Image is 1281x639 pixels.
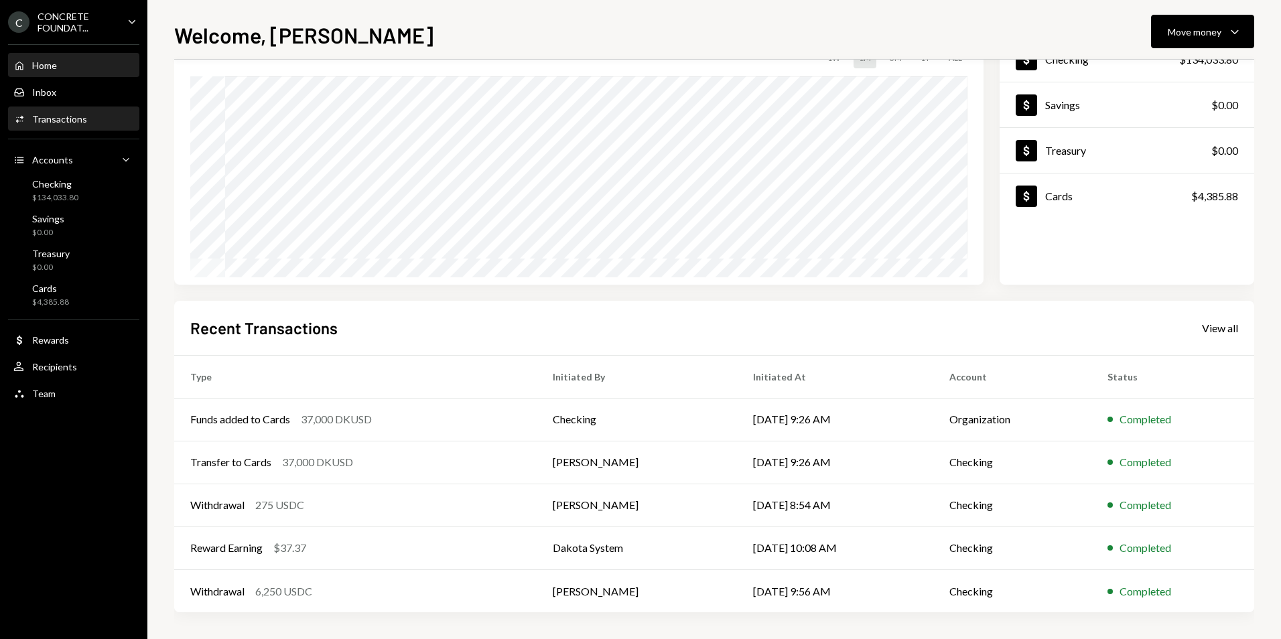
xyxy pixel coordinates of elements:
[1191,188,1238,204] div: $4,385.88
[8,147,139,171] a: Accounts
[737,441,934,484] td: [DATE] 9:26 AM
[933,355,1091,398] th: Account
[32,178,78,190] div: Checking
[190,497,245,513] div: Withdrawal
[8,80,139,104] a: Inbox
[8,279,139,311] a: Cards$4,385.88
[190,454,271,470] div: Transfer to Cards
[32,283,69,294] div: Cards
[1091,355,1254,398] th: Status
[32,334,69,346] div: Rewards
[301,411,372,427] div: 37,000 DKUSD
[737,398,934,441] td: [DATE] 9:26 AM
[8,354,139,378] a: Recipients
[737,526,934,569] td: [DATE] 10:08 AM
[933,484,1091,526] td: Checking
[1202,320,1238,335] a: View all
[32,86,56,98] div: Inbox
[32,154,73,165] div: Accounts
[1000,128,1254,173] a: Treasury$0.00
[32,262,70,273] div: $0.00
[190,411,290,427] div: Funds added to Cards
[8,11,29,33] div: C
[38,11,117,33] div: CONCRETE FOUNDAT...
[933,398,1091,441] td: Organization
[933,441,1091,484] td: Checking
[537,355,737,398] th: Initiated By
[190,540,263,556] div: Reward Earning
[1120,540,1171,556] div: Completed
[933,526,1091,569] td: Checking
[190,583,245,599] div: Withdrawal
[1045,98,1080,111] div: Savings
[737,484,934,526] td: [DATE] 8:54 AM
[1120,411,1171,427] div: Completed
[273,540,306,556] div: $37.37
[32,248,70,259] div: Treasury
[1151,15,1254,48] button: Move money
[737,355,934,398] th: Initiated At
[8,106,139,131] a: Transactions
[1120,497,1171,513] div: Completed
[32,213,64,224] div: Savings
[1211,97,1238,113] div: $0.00
[1211,143,1238,159] div: $0.00
[32,227,64,238] div: $0.00
[537,484,737,526] td: [PERSON_NAME]
[537,569,737,612] td: [PERSON_NAME]
[1045,144,1086,157] div: Treasury
[8,328,139,352] a: Rewards
[32,60,57,71] div: Home
[255,583,312,599] div: 6,250 USDC
[1000,173,1254,218] a: Cards$4,385.88
[174,355,537,398] th: Type
[1120,583,1171,599] div: Completed
[190,317,338,339] h2: Recent Transactions
[1202,322,1238,335] div: View all
[1168,25,1221,39] div: Move money
[537,441,737,484] td: [PERSON_NAME]
[255,497,304,513] div: 275 USDC
[32,361,77,372] div: Recipients
[174,21,433,48] h1: Welcome, [PERSON_NAME]
[8,53,139,77] a: Home
[32,297,69,308] div: $4,385.88
[933,569,1091,612] td: Checking
[32,192,78,204] div: $134,033.80
[32,388,56,399] div: Team
[1045,53,1089,66] div: Checking
[282,454,353,470] div: 37,000 DKUSD
[1000,82,1254,127] a: Savings$0.00
[8,381,139,405] a: Team
[537,398,737,441] td: Checking
[537,526,737,569] td: Dakota System
[32,113,87,125] div: Transactions
[8,174,139,206] a: Checking$134,033.80
[8,209,139,241] a: Savings$0.00
[1045,190,1073,202] div: Cards
[1179,52,1238,68] div: $134,033.80
[737,569,934,612] td: [DATE] 9:56 AM
[8,244,139,276] a: Treasury$0.00
[1120,454,1171,470] div: Completed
